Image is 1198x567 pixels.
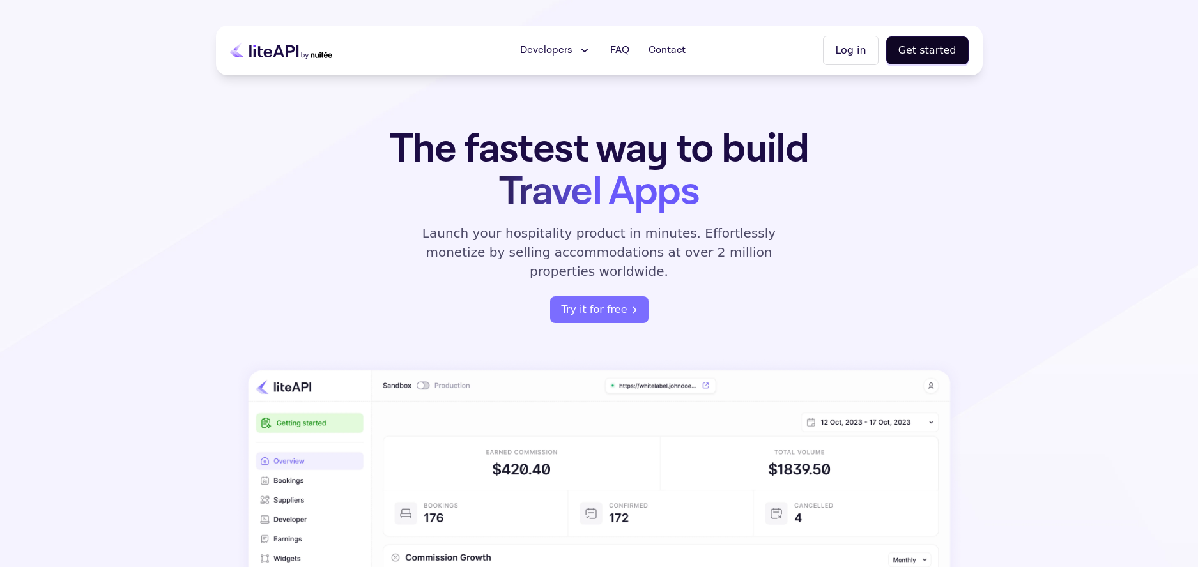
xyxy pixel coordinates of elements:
[610,43,629,58] span: FAQ
[886,36,969,64] button: Get started
[349,128,849,213] h1: The fastest way to build
[603,38,637,63] a: FAQ
[512,38,599,63] button: Developers
[649,43,686,58] span: Contact
[550,296,649,323] button: Try it for free
[641,38,693,63] a: Contact
[499,165,699,218] span: Travel Apps
[823,36,878,65] button: Log in
[408,223,791,281] p: Launch your hospitality product in minutes. Effortlessly monetize by selling accommodations at ov...
[520,43,572,58] span: Developers
[550,296,649,323] a: register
